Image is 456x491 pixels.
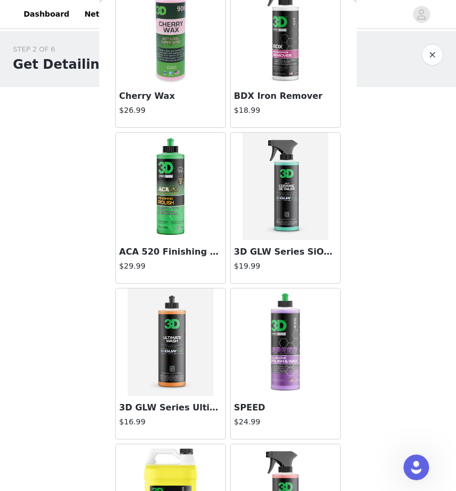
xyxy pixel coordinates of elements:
[117,133,224,240] img: ACA 520 Finishing Polish
[234,416,337,428] h4: $24.99
[416,6,426,23] div: avatar
[234,245,337,258] h3: 3D GLW Series SiO2 Ceramic Detailer
[13,55,115,74] h1: Get Detailing!
[13,44,115,55] div: STEP 2 OF 6
[119,401,222,414] h3: 3D GLW Series Ultimate Wash
[119,90,222,103] h3: Cherry Wax
[403,454,429,480] iframe: Intercom live chat
[234,105,337,116] h4: $18.99
[234,261,337,272] h4: $19.99
[242,133,328,240] img: 3D GLW Series SiO2 Ceramic Detailer
[119,416,222,428] h4: $16.99
[119,245,222,258] h3: ACA 520 Finishing Polish
[78,2,131,26] a: Networks
[232,288,339,396] img: SPEED
[128,288,214,396] img: 3D GLW Series Ultimate Wash
[234,401,337,414] h3: SPEED
[119,105,222,116] h4: $26.99
[234,90,337,103] h3: BDX Iron Remover
[119,261,222,272] h4: $29.99
[17,2,76,26] a: Dashboard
